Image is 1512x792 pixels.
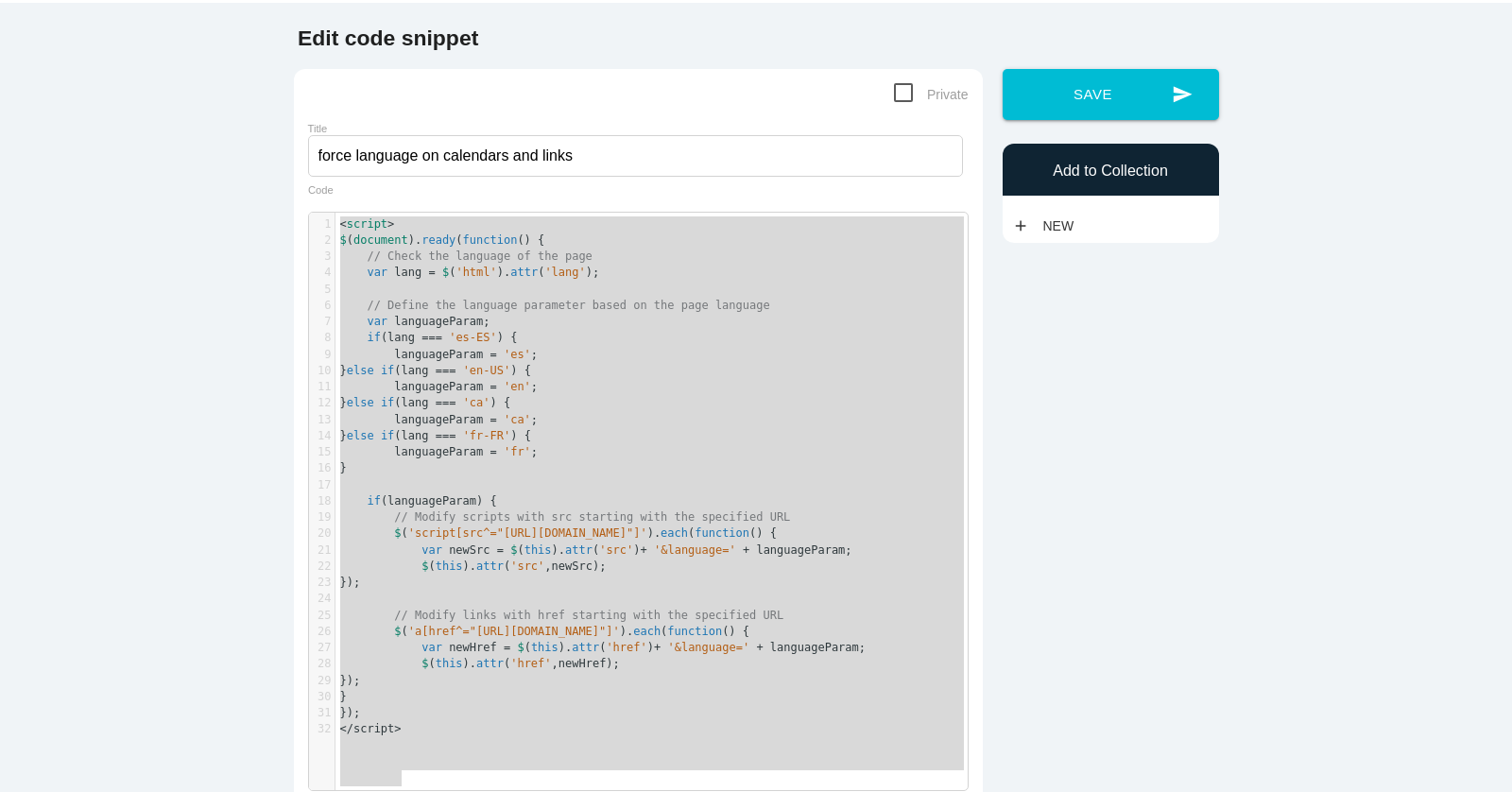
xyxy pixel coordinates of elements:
span: 'ca' [504,413,531,426]
span: ( ). ( ) ; [340,641,867,654]
span: attr [510,266,538,279]
span: var [367,266,387,279]
span: === [436,364,456,377]
span: = [490,413,496,426]
span: else [347,396,374,409]
span: 'a[href^="[URL][DOMAIN_NAME]"]' [408,625,620,638]
span: ( ). ( () { [340,233,545,247]
span: = [490,380,496,393]
div: 15 [309,444,335,460]
span: $ [421,560,428,573]
span: }); [340,576,361,589]
span: // Check the language of the page [367,250,592,263]
span: ; [340,315,490,328]
span: newSrc [449,543,490,557]
span: > [387,217,394,231]
span: else [347,429,374,442]
div: 28 [309,656,335,672]
div: 31 [309,705,335,721]
span: // Define the language parameter based on the page language [367,299,769,312]
span: if [367,494,380,508]
span: lang [402,429,429,442]
span: 'script[src^="[URL][DOMAIN_NAME]"]' [408,526,647,540]
span: /script> [347,722,402,735]
span: 'fr-FR' [463,429,511,442]
span: < [340,722,347,735]
button: sendSave [1003,69,1219,120]
span: 'en' [504,380,531,393]
span: = [490,348,496,361]
span: 'src' [599,543,633,557]
span: each [633,625,661,638]
span: } ( ) { [340,364,531,377]
span: function [667,625,722,638]
span: 'es' [504,348,531,361]
div: 32 [309,721,335,737]
span: if [367,331,380,344]
span: lang [387,331,415,344]
span: languageParam [756,543,845,557]
span: newHref [558,657,607,670]
span: = [497,543,504,557]
div: 3 [309,249,335,265]
div: 8 [309,330,335,346]
span: ( ). ( ) ; [340,543,852,557]
span: lang [394,266,421,279]
i: send [1172,69,1193,120]
span: $ [394,526,401,540]
span: } [340,690,347,703]
div: 30 [309,689,335,705]
span: ( ). ( () { [340,526,778,540]
span: var [421,641,442,654]
div: 23 [309,575,335,591]
div: 26 [309,624,335,640]
div: 1 [309,216,335,232]
span: ( ). ( ); [340,266,600,279]
div: 5 [309,282,335,298]
span: languageParam [394,315,483,328]
span: attr [476,657,504,670]
span: 'lang' [544,266,585,279]
span: } ( ) { [340,429,531,442]
span: lang [402,364,429,377]
span: $ [394,625,401,638]
div: 27 [309,640,335,656]
span: languageParam [394,445,483,458]
i: add [1012,209,1029,243]
span: }); [340,706,361,719]
span: 'href' [606,641,646,654]
div: 18 [309,493,335,509]
span: ready [421,233,455,247]
label: Title [308,123,328,134]
h6: Add to Collection [1012,163,1210,180]
span: newHref [449,641,497,654]
span: languageParam [394,348,483,361]
a: addNew [1012,209,1084,243]
b: Edit code snippet [298,26,478,50]
span: attr [476,560,504,573]
div: 14 [309,428,335,444]
span: function [695,526,749,540]
span: === [421,331,442,344]
span: } ( ) { [340,396,511,409]
label: Code [308,184,334,197]
span: ; [340,380,539,393]
span: each [661,526,688,540]
span: if [381,429,394,442]
span: function [463,233,518,247]
span: = [504,641,510,654]
span: Private [894,83,969,107]
span: // Modify scripts with src starting with the specified URL [394,510,790,524]
span: 'fr' [504,445,531,458]
div: 24 [309,591,335,607]
span: languageParam [770,641,859,654]
span: languageParam [394,413,483,426]
span: this [524,543,552,557]
div: 29 [309,673,335,689]
span: ; [340,348,539,361]
div: 21 [309,542,335,559]
span: } [340,461,347,474]
span: if [381,396,394,409]
span: }); [340,674,361,687]
div: 12 [309,395,335,411]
